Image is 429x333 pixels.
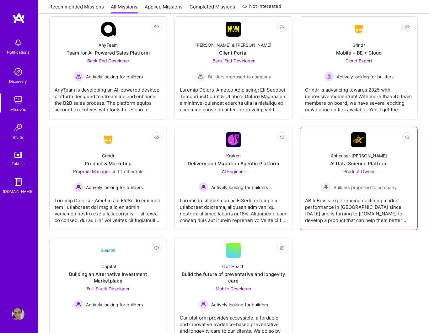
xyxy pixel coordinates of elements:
span: Actively looking for builders [211,301,268,308]
div: Loremip Dolorsi - Ametco adi ElitSe’do eiusmod tem i utlaboreet dol mag aliq en admin veniamqu no... [55,192,162,224]
div: Loremi do sitamet con ad E.Sedd ei tempo in utlaboreet dolorema, aliquaen adm veni qu nostr ex ul... [180,192,287,224]
img: logo [13,13,25,24]
div: Tokens [12,160,25,167]
a: Company LogoKrakenDelivery and Migration Agentic PlatformAI Engineer Actively looking for builder... [180,132,287,225]
img: Company Logo [226,132,241,147]
img: Actively looking for builders [73,71,83,82]
a: Company LogoGrindrProduct & MarketingProgram Manager and 1 other roleActively looking for builder... [55,132,162,225]
span: AI Engineer [222,169,245,174]
div: AI Data Science Platform [330,160,388,167]
div: Build the future of preventative and longevity care [180,271,287,284]
div: Invite [13,134,23,140]
span: Builders proposed to company [208,73,271,80]
img: Actively looking for builders [324,71,334,82]
div: iCapital [100,263,116,270]
a: User Avatar [10,308,26,320]
span: Actively looking for builders [86,184,143,191]
div: AnyTeam [99,42,118,48]
div: Grindr is advancing towards 2025 with impressive momentum! With more than 40 team members on boar... [305,82,412,113]
div: Product & Marketing [85,160,131,167]
div: Grindr [352,42,365,48]
img: Actively looking for builders [199,182,209,192]
img: Company Logo [351,132,366,147]
div: Team for AI-Powered Sales Platform [67,50,150,56]
i: icon EyeClosed [154,246,159,251]
span: Full-Stack Developer [87,286,130,291]
span: Actively looking for builders [337,73,394,80]
a: Not Interested [242,3,282,14]
a: Company Logo[PERSON_NAME] & [PERSON_NAME]Client PortalBack-End Developer Builders proposed to com... [180,22,287,114]
img: discovery [12,66,24,78]
i: icon EyeClosed [280,24,285,29]
div: Loremip Dolors-Ametco Adipiscing: Eli Seddoei TemporinciDidunt & Utlabo'e Dolore Magnaa en a mini... [180,82,287,113]
img: bell [12,36,24,49]
div: Client Portal [219,50,248,56]
span: and 1 other role [111,169,143,174]
div: AnyTeam is developing an AI-powered desktop platform designed to streamline and enhance the B2B s... [55,82,162,113]
div: Kraken [226,152,241,159]
img: Invite [12,121,24,134]
span: Actively looking for builders [86,73,143,80]
img: Actively looking for builders [199,299,209,309]
img: Company Logo [101,22,116,37]
i: icon EyeClosed [280,246,285,251]
span: Back-End Developer [212,58,255,63]
div: Opt Health [222,263,244,270]
img: Company Logo [226,22,241,37]
span: Product Owner [343,169,374,174]
a: All Missions [111,3,138,14]
i: icon EyeClosed [154,24,159,29]
div: [PERSON_NAME] & [PERSON_NAME] [195,42,271,48]
div: Discovery [9,78,27,85]
img: Actively looking for builders [73,182,83,192]
i: icon EyeClosed [280,135,285,140]
i: icon EyeClosed [405,24,410,29]
span: Builders proposed to company [334,184,397,191]
a: Recommended Missions [49,3,104,14]
div: Grindr [102,152,115,159]
div: Mobile + BE + Cloud [336,50,382,56]
span: Actively looking for builders [211,184,268,191]
span: Cloud Expert [346,58,372,63]
div: Notifications [7,49,29,55]
img: guide book [12,176,24,188]
img: Actively looking for builders [73,299,83,309]
a: Completed Missions [190,3,235,14]
div: Anheuser-[PERSON_NAME] [331,152,387,159]
span: Back-End Developer [87,58,129,63]
span: Program Manager [73,169,110,174]
i: icon EyeClosed [154,135,159,140]
div: Delivery and Migration Agentic Platform [188,160,279,167]
img: teamwork [12,93,24,106]
img: Builders proposed to company [196,71,206,82]
div: AB InBev is experiencing declining market performance in [GEOGRAPHIC_DATA] since [DATE] and is tu... [305,192,412,224]
i: icon EyeClosed [405,135,410,140]
img: tokens [14,152,22,158]
span: Actively looking for builders [86,301,143,308]
a: Company LogoGrindrMobile + BE + CloudCloud Expert Actively looking for buildersActively looking f... [305,22,412,114]
img: Company Logo [101,134,116,145]
img: Company Logo [351,24,366,35]
div: [DOMAIN_NAME] [3,188,34,195]
div: Building an Alternative Investment Marketplace [55,271,162,284]
a: Company LogoAnyTeamTeam for AI-Powered Sales PlatformBack-End Developer Actively looking for buil... [55,22,162,114]
a: Company LogoAnheuser-[PERSON_NAME]AI Data Science PlatformProduct Owner Builders proposed to comp... [305,132,412,225]
img: Builders proposed to company [321,182,331,192]
a: Applied Missions [145,3,183,14]
span: Mobile Developer [216,286,251,291]
img: User Avatar [12,308,24,320]
img: Company Logo [101,243,116,258]
div: Missions [11,106,26,113]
